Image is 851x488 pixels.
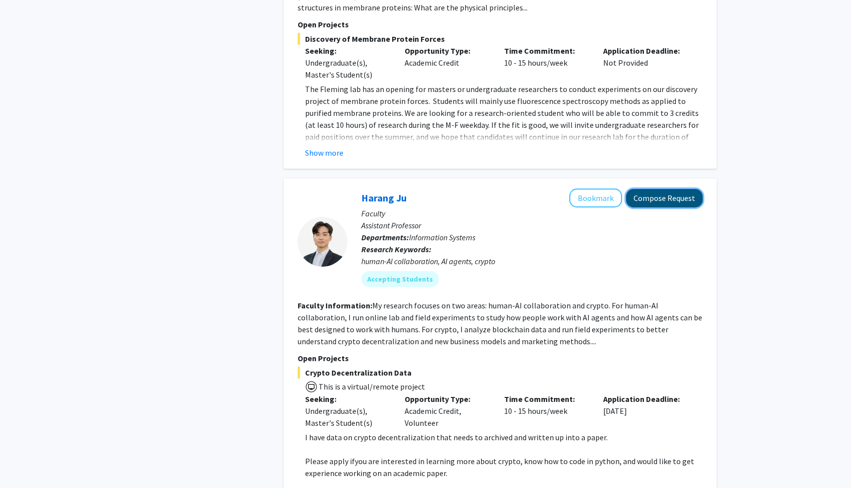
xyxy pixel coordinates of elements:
[596,45,695,81] div: Not Provided
[298,367,703,379] span: Crypto Decentralization Data
[405,393,489,405] p: Opportunity Type:
[305,405,390,429] div: Undergraduate(s), Master's Student(s)
[603,393,688,405] p: Application Deadline:
[405,45,489,57] p: Opportunity Type:
[569,189,622,207] button: Add Harang Ju to Bookmarks
[504,393,589,405] p: Time Commitment:
[397,393,497,429] div: Academic Credit, Volunteer
[305,57,390,81] div: Undergraduate(s), Master's Student(s)
[497,45,596,81] div: 10 - 15 hours/week
[361,232,409,242] b: Departments:
[305,455,703,479] p: Please apply if
[305,83,703,167] p: The Fleming lab has an opening for masters or undergraduate researchers to conduct experiments on...
[397,45,497,81] div: Academic Credit
[305,45,390,57] p: Seeking:
[361,219,703,231] p: Assistant Professor
[361,255,703,267] div: human-AI collaboration, AI agents, crypto
[298,18,703,30] p: Open Projects
[305,432,608,442] span: I have data on crypto decentralization that needs to archived and written up into a paper.
[409,232,475,242] span: Information Systems
[298,33,703,45] span: Discovery of Membrane Protein Forces
[497,393,596,429] div: 10 - 15 hours/week
[626,189,703,207] button: Compose Request to Harang Ju
[305,147,343,159] button: Show more
[305,393,390,405] p: Seeking:
[361,207,703,219] p: Faculty
[318,382,425,391] span: This is a virtual/remote project
[298,300,372,310] b: Faculty Information:
[603,45,688,57] p: Application Deadline:
[361,192,407,204] a: Harang Ju
[596,393,695,429] div: [DATE]
[7,443,42,481] iframe: Chat
[504,45,589,57] p: Time Commitment:
[298,352,703,364] p: Open Projects
[361,244,431,254] b: Research Keywords:
[305,456,694,478] span: you are interested in learning more about crypto, know how to code in python, and would like to g...
[298,300,702,346] fg-read-more: My research focuses on two areas: human-AI collaboration and crypto. For human-AI collaboration, ...
[361,271,439,287] mat-chip: Accepting Students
